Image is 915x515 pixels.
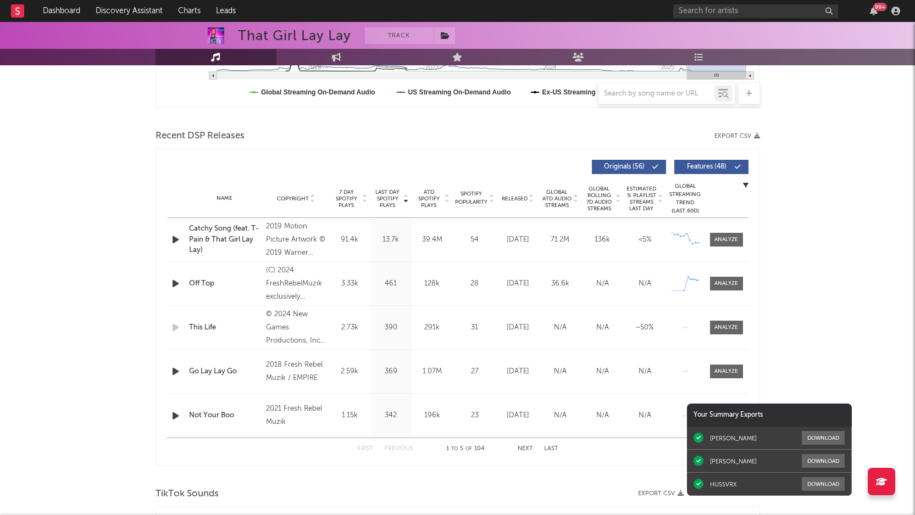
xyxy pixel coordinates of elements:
div: N/A [584,278,621,289]
button: Next [518,446,533,452]
div: 136k [584,234,621,245]
span: Released [502,195,528,202]
div: 1.15k [332,410,368,421]
span: Originals ( 56 ) [599,164,650,170]
button: Features(48) [674,160,748,174]
div: © 2024 New Games Productions, Inc., an affiliated company of Paramount Global, under exclusive li... [266,308,326,348]
div: N/A [626,278,663,289]
div: 2019 Motion Picture Artwork © 2019 Warner Bros. Entertainment Inc. Motion Picture Photography © 2... [266,220,326,260]
div: 342 [373,410,409,421]
div: 3.33k [332,278,368,289]
div: Name [189,194,261,203]
div: 1.07M [414,366,450,377]
div: N/A [542,322,579,333]
button: Download [802,477,845,491]
div: [PERSON_NAME] [710,457,757,465]
button: + Add TikTok Sound [684,491,760,497]
div: 71.2M [542,234,579,245]
span: Recent DSP Releases [156,130,245,143]
span: Estimated % Playlist Streams Last Day [626,186,657,212]
div: That Girl Lay Lay [238,27,351,44]
span: Global ATD Audio Streams [542,189,572,209]
div: 2018 Fresh Rebel Muzik / EMPIRE [266,359,326,385]
span: Last Day Spotify Plays [373,189,402,209]
div: 39.4M [414,234,450,245]
div: HUSSVRX [710,480,737,488]
div: 196k [414,410,450,421]
div: [DATE] [500,234,536,245]
span: Features ( 48 ) [681,164,732,170]
div: [DATE] [500,366,536,377]
span: ATD Spotify Plays [414,189,443,209]
button: Export CSV [638,490,684,497]
div: [DATE] [500,322,536,333]
div: 461 [373,278,409,289]
div: N/A [542,410,579,421]
a: Off Top [189,278,261,289]
div: N/A [584,410,621,421]
div: 36.6k [542,278,579,289]
a: Go Lay Lay Go [189,366,261,377]
button: 99+ [870,7,878,15]
div: 2.73k [332,322,368,333]
button: Export CSV [714,133,760,139]
button: First [357,446,373,452]
div: <5% [626,234,663,245]
button: Track [365,27,434,44]
div: [DATE] [500,410,536,421]
input: Search by song name or URL [598,89,714,98]
span: TikTok Sounds [156,488,219,501]
span: to [451,446,458,451]
a: This Life [189,322,261,333]
span: 7 Day Spotify Plays [332,189,361,209]
div: 31 [456,322,494,333]
div: 2021 Fresh Rebel Muzik [266,402,326,429]
div: 1 5 104 [435,443,496,456]
div: 128k [414,278,450,289]
span: Global Rolling 7D Audio Streams [584,186,614,212]
div: N/A [542,366,579,377]
div: Global Streaming Trend (Last 60D) [669,182,702,215]
span: Copyright [277,195,309,202]
div: 99 + [873,3,887,11]
div: 2.59k [332,366,368,377]
span: Spotify Popularity [455,190,487,206]
a: Not Your Boo [189,410,261,421]
div: 54 [456,234,494,245]
div: 13.7k [373,234,409,245]
button: Download [802,454,845,468]
div: [DATE] [500,278,536,289]
div: [PERSON_NAME] [710,434,757,442]
button: Previous [384,446,413,452]
div: N/A [584,366,621,377]
a: Catchy Song (feat. T-Pain & That Girl Lay Lay) [189,223,261,256]
div: ~ 50 % [626,322,663,333]
button: Download [802,431,845,445]
div: 390 [373,322,409,333]
input: Search for artists [673,4,838,18]
button: Last [544,446,558,452]
div: 369 [373,366,409,377]
div: (C) 2024 FreshRebelMuzik exclusively licensed to Beatroot LLC [266,264,326,304]
div: N/A [626,366,663,377]
div: N/A [626,410,663,421]
button: Originals(56) [592,160,666,174]
div: Your Summary Exports [687,404,852,427]
div: 23 [456,410,494,421]
div: 91.4k [332,234,368,245]
div: 27 [456,366,494,377]
span: of [465,446,472,451]
div: N/A [584,322,621,333]
div: 28 [456,278,494,289]
div: 291k [414,322,450,333]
